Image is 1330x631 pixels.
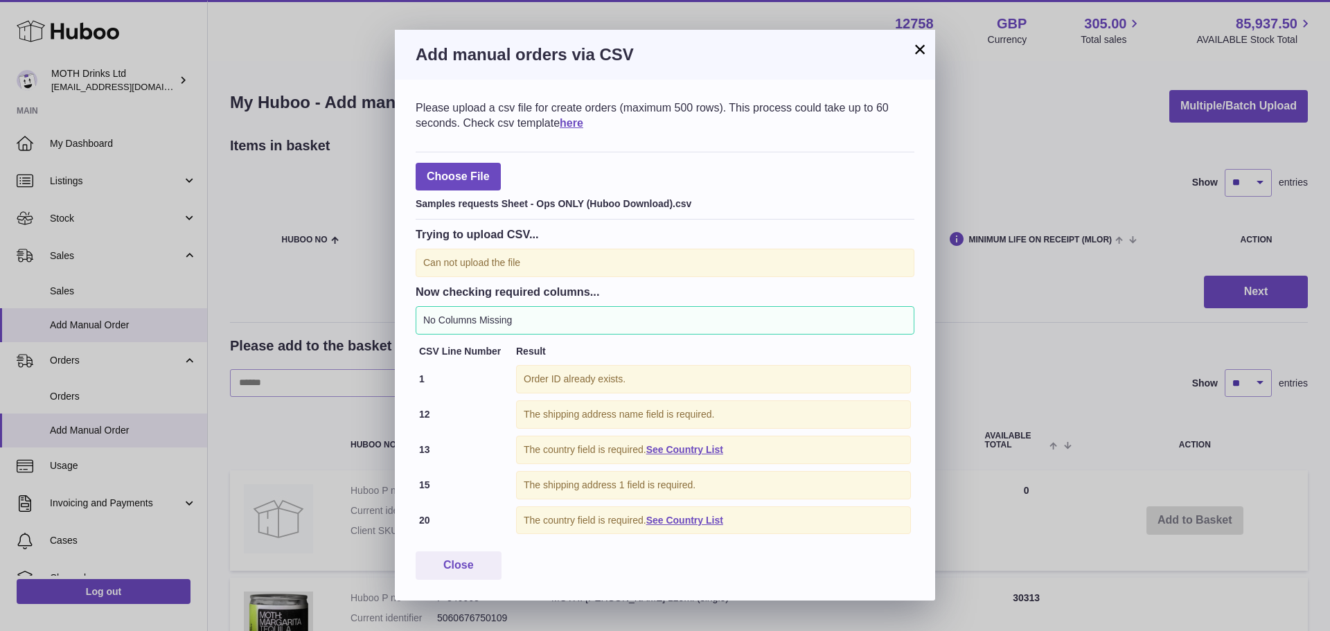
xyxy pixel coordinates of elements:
[416,194,914,211] div: Samples requests Sheet - Ops ONLY (Huboo Download).csv
[416,249,914,277] div: Can not upload the file
[516,506,911,535] div: The country field is required.
[646,444,723,455] a: See Country List
[416,551,502,580] button: Close
[516,471,911,499] div: The shipping address 1 field is required.
[416,226,914,242] h3: Trying to upload CSV...
[516,365,911,393] div: Order ID already exists.
[416,284,914,299] h3: Now checking required columns...
[419,479,430,490] strong: 15
[912,41,928,57] button: ×
[443,559,474,571] span: Close
[419,515,430,526] strong: 20
[416,163,501,191] span: Choose File
[560,117,583,129] a: here
[416,306,914,335] div: No Columns Missing
[419,373,425,384] strong: 1
[419,444,430,455] strong: 13
[646,515,723,526] a: See Country List
[516,400,911,429] div: The shipping address name field is required.
[416,100,914,130] div: Please upload a csv file for create orders (maximum 500 rows). This process could take up to 60 s...
[419,409,430,420] strong: 12
[516,436,911,464] div: The country field is required.
[416,44,914,66] h3: Add manual orders via CSV
[416,341,513,362] th: CSV Line Number
[513,341,914,362] th: Result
